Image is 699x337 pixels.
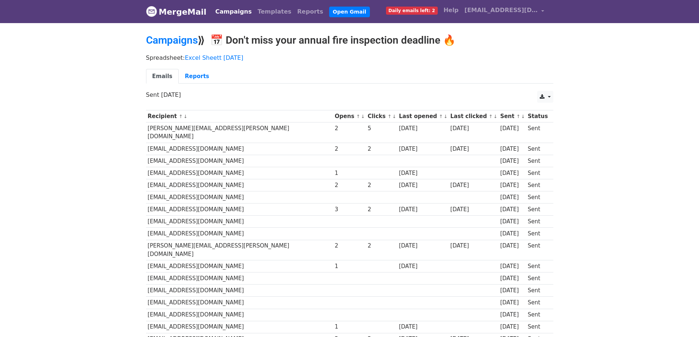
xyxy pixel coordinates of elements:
[500,193,524,202] div: [DATE]
[185,54,243,61] a: Excel Sheett [DATE]
[526,179,549,191] td: Sent
[526,285,549,297] td: Sent
[450,181,496,190] div: [DATE]
[146,110,333,122] th: Recipient
[450,145,496,153] div: [DATE]
[500,205,524,214] div: [DATE]
[500,298,524,307] div: [DATE]
[526,272,549,285] td: Sent
[449,110,499,122] th: Last clicked
[399,262,447,271] div: [DATE]
[526,204,549,216] td: Sent
[335,181,364,190] div: 2
[335,169,364,177] div: 1
[450,242,496,250] div: [DATE]
[329,7,370,17] a: Open Gmail
[444,114,448,119] a: ↓
[146,240,333,260] td: [PERSON_NAME][EMAIL_ADDRESS][PERSON_NAME][DOMAIN_NAME]
[399,124,447,133] div: [DATE]
[526,297,549,309] td: Sent
[526,260,549,272] td: Sent
[494,114,498,119] a: ↓
[500,230,524,238] div: [DATE]
[500,157,524,165] div: [DATE]
[450,205,496,214] div: [DATE]
[500,145,524,153] div: [DATE]
[179,114,183,119] a: ↑
[146,297,333,309] td: [EMAIL_ADDRESS][DOMAIN_NAME]
[500,217,524,226] div: [DATE]
[146,167,333,179] td: [EMAIL_ADDRESS][DOMAIN_NAME]
[397,110,448,122] th: Last opened
[146,69,179,84] a: Emails
[526,143,549,155] td: Sent
[439,114,443,119] a: ↑
[526,240,549,260] td: Sent
[526,309,549,321] td: Sent
[146,285,333,297] td: [EMAIL_ADDRESS][DOMAIN_NAME]
[500,323,524,331] div: [DATE]
[399,169,447,177] div: [DATE]
[146,191,333,204] td: [EMAIL_ADDRESS][DOMAIN_NAME]
[146,143,333,155] td: [EMAIL_ADDRESS][DOMAIN_NAME]
[146,91,553,99] p: Sent [DATE]
[356,114,360,119] a: ↑
[146,216,333,228] td: [EMAIL_ADDRESS][DOMAIN_NAME]
[500,311,524,319] div: [DATE]
[146,260,333,272] td: [EMAIL_ADDRESS][DOMAIN_NAME]
[399,205,447,214] div: [DATE]
[146,272,333,285] td: [EMAIL_ADDRESS][DOMAIN_NAME]
[146,6,157,17] img: MergeMail logo
[498,110,526,122] th: Sent
[146,155,333,167] td: [EMAIL_ADDRESS][DOMAIN_NAME]
[335,145,364,153] div: 2
[516,114,520,119] a: ↑
[500,286,524,295] div: [DATE]
[500,124,524,133] div: [DATE]
[146,4,207,19] a: MergeMail
[146,34,198,46] a: Campaigns
[526,110,549,122] th: Status
[450,124,496,133] div: [DATE]
[335,205,364,214] div: 3
[294,4,326,19] a: Reports
[526,321,549,333] td: Sent
[146,122,333,143] td: [PERSON_NAME][EMAIL_ADDRESS][PERSON_NAME][DOMAIN_NAME]
[526,122,549,143] td: Sent
[399,181,447,190] div: [DATE]
[146,204,333,216] td: [EMAIL_ADDRESS][DOMAIN_NAME]
[368,242,396,250] div: 2
[386,7,438,15] span: Daily emails left: 2
[521,114,525,119] a: ↓
[500,262,524,271] div: [DATE]
[146,54,553,62] p: Spreadsheet:
[392,114,396,119] a: ↓
[526,191,549,204] td: Sent
[368,181,396,190] div: 2
[526,155,549,167] td: Sent
[383,3,441,18] a: Daily emails left: 2
[335,262,364,271] div: 1
[526,167,549,179] td: Sent
[465,6,538,15] span: [EMAIL_ADDRESS][DOMAIN_NAME]
[335,242,364,250] div: 2
[183,114,188,119] a: ↓
[462,3,547,20] a: [EMAIL_ADDRESS][DOMAIN_NAME]
[146,34,553,47] h2: ⟫ 📅 Don't miss your annual fire inspection deadline 🔥
[368,205,396,214] div: 2
[387,114,392,119] a: ↑
[368,145,396,153] div: 2
[146,179,333,191] td: [EMAIL_ADDRESS][DOMAIN_NAME]
[368,124,396,133] div: 5
[489,114,493,119] a: ↑
[361,114,365,119] a: ↓
[399,145,447,153] div: [DATE]
[146,309,333,321] td: [EMAIL_ADDRESS][DOMAIN_NAME]
[526,228,549,240] td: Sent
[500,274,524,283] div: [DATE]
[335,124,364,133] div: 2
[441,3,462,18] a: Help
[146,228,333,240] td: [EMAIL_ADDRESS][DOMAIN_NAME]
[146,321,333,333] td: [EMAIL_ADDRESS][DOMAIN_NAME]
[179,69,215,84] a: Reports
